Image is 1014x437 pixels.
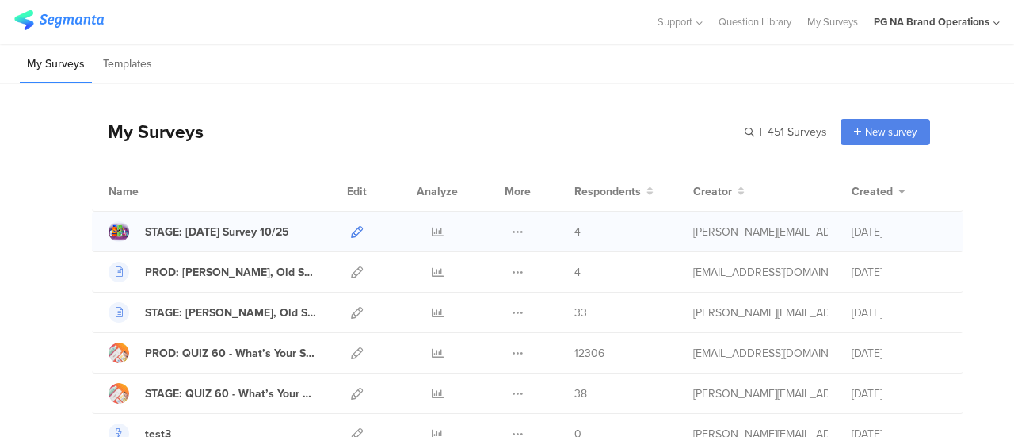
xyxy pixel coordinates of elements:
[693,385,828,402] div: shirley.j@pg.com
[574,385,587,402] span: 38
[852,183,905,200] button: Created
[874,14,989,29] div: PG NA Brand Operations
[658,14,692,29] span: Support
[96,46,159,83] li: Templates
[574,183,654,200] button: Respondents
[109,383,316,404] a: STAGE: QUIZ 60 - What’s Your Summer Self-Care Essential?
[109,183,204,200] div: Name
[693,345,828,362] div: kumar.h.7@pg.com
[145,224,289,240] div: STAGE: Diwali Survey 10/25
[693,183,745,200] button: Creator
[574,224,581,240] span: 4
[145,345,316,362] div: PROD: QUIZ 60 - What’s Your Summer Self-Care Essential?
[768,124,827,140] span: 451 Surveys
[852,264,947,281] div: [DATE]
[145,305,316,321] div: STAGE: Olay, Old Spice, Secret Survey - 0725
[501,171,535,211] div: More
[109,221,289,242] a: STAGE: [DATE] Survey 10/25
[109,343,316,363] a: PROD: QUIZ 60 - What’s Your Summer Self-Care Essential?
[574,305,587,321] span: 33
[414,171,461,211] div: Analyze
[14,10,104,30] img: segmanta logo
[20,46,92,83] li: My Surveys
[852,345,947,362] div: [DATE]
[574,183,641,200] span: Respondents
[574,264,581,281] span: 4
[693,183,732,200] span: Creator
[852,183,893,200] span: Created
[757,124,764,140] span: |
[109,262,316,282] a: PROD: [PERSON_NAME], Old Spice, Secret Survey - 0725
[693,264,828,281] div: yadav.vy.3@pg.com
[145,264,316,281] div: PROD: Olay, Old Spice, Secret Survey - 0725
[92,118,204,145] div: My Surveys
[145,385,316,402] div: STAGE: QUIZ 60 - What’s Your Summer Self-Care Essential?
[852,224,947,240] div: [DATE]
[852,305,947,321] div: [DATE]
[340,171,374,211] div: Edit
[109,302,316,323] a: STAGE: [PERSON_NAME], Old Spice, Secret Survey - 0725
[574,345,604,362] span: 12306
[865,125,917,140] span: New survey
[852,385,947,402] div: [DATE]
[693,224,828,240] div: shirley.j@pg.com
[693,305,828,321] div: shirley.j@pg.com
